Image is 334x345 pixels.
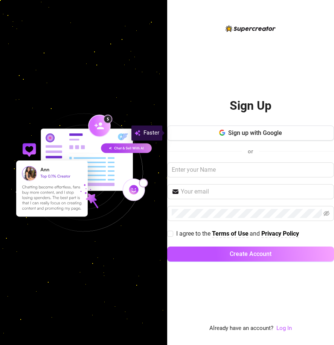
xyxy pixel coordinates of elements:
span: eye-invisible [323,210,329,216]
span: Faster [143,129,159,138]
a: Terms of Use [212,230,249,238]
a: Log In [276,325,292,331]
h2: Sign Up [230,98,271,113]
img: logo-BBDzfeDw.svg [226,25,276,32]
span: and [250,230,261,237]
span: Sign up with Google [228,129,282,136]
input: Your email [181,187,330,196]
strong: Privacy Policy [261,230,299,237]
strong: Terms of Use [212,230,249,237]
span: I agree to the [176,230,212,237]
span: or [248,148,253,155]
img: svg%3e [134,129,140,138]
a: Privacy Policy [261,230,299,238]
a: Log In [276,324,292,333]
span: Already have an account? [209,324,273,333]
span: Create Account [230,250,271,257]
